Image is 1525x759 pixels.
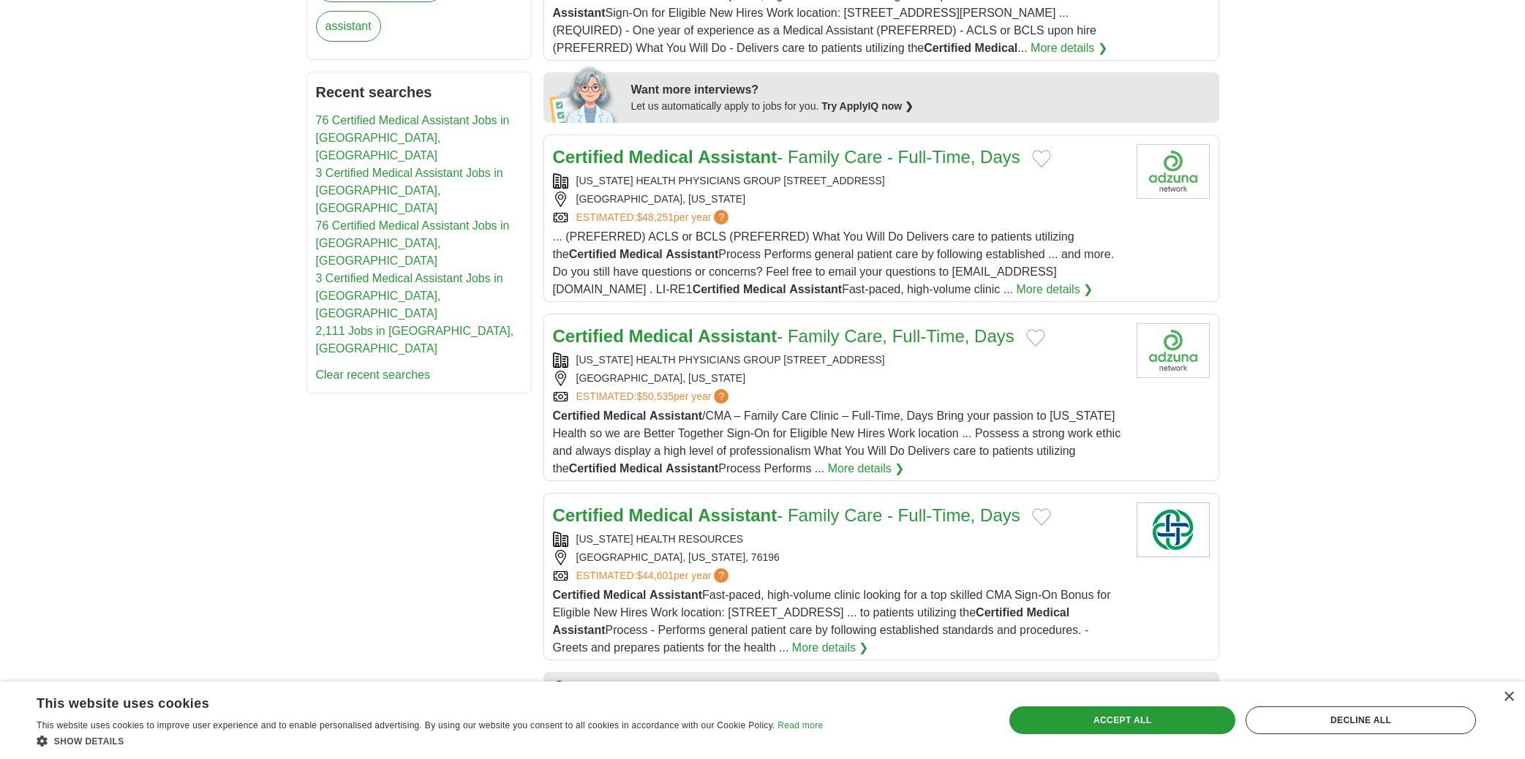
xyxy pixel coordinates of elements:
[316,114,510,162] a: 76 Certified Medical Assistant Jobs in [GEOGRAPHIC_DATA], [GEOGRAPHIC_DATA]
[553,409,1121,475] span: /CMA – Family Care Clinic – Full-Time, Days Bring your passion to [US_STATE] Health so we are Bet...
[1032,508,1051,526] button: Add to favorite jobs
[316,81,522,103] h2: Recent searches
[316,369,431,381] a: Clear recent searches
[37,720,775,730] span: This website uses cookies to improve user experience and to enable personalised advertising. By u...
[620,248,663,260] strong: Medical
[620,462,663,475] strong: Medical
[789,283,842,295] strong: Assistant
[629,505,693,525] strong: Medical
[714,568,728,583] span: ?
[1137,144,1210,199] img: Company logo
[569,462,617,475] strong: Certified
[553,147,1020,167] a: Certified Medical Assistant- Family Care - Full-Time, Days
[576,389,732,404] a: ESTIMATED:$50,535per year?
[1503,692,1514,703] div: Close
[54,736,124,747] span: Show details
[316,219,510,267] a: 76 Certified Medical Assistant Jobs in [GEOGRAPHIC_DATA], [GEOGRAPHIC_DATA]
[553,505,1020,525] a: Certified Medical Assistant- Family Care - Full-Time, Days
[743,283,786,295] strong: Medical
[553,192,1125,207] div: [GEOGRAPHIC_DATA], [US_STATE]
[629,147,693,167] strong: Medical
[1026,606,1069,619] strong: Medical
[553,409,600,422] strong: Certified
[553,352,1125,368] div: [US_STATE] HEALTH PHYSICIANS GROUP [STREET_ADDRESS]
[576,568,732,584] a: ESTIMATED:$44,601per year?
[553,624,606,636] strong: Assistant
[631,99,1210,114] div: Let us automatically apply to jobs for you.
[821,100,914,112] a: Try ApplyIQ now ❯
[636,211,674,223] span: $48,251
[1246,706,1476,734] div: Decline all
[316,272,503,320] a: 3 Certified Medical Assistant Jobs in [GEOGRAPHIC_DATA], [GEOGRAPHIC_DATA]
[636,390,674,402] span: $50,535
[603,589,647,601] strong: Medical
[666,248,718,260] strong: Assistant
[649,409,702,422] strong: Assistant
[553,505,624,525] strong: Certified
[1026,329,1045,347] button: Add to favorite jobs
[976,606,1023,619] strong: Certified
[698,326,777,346] strong: Assistant
[777,720,823,730] a: Read more, opens a new window
[698,147,777,167] strong: Assistant
[629,326,693,346] strong: Medical
[693,283,740,295] strong: Certified
[553,371,1125,386] div: [GEOGRAPHIC_DATA], [US_STATE]
[576,210,732,225] a: ESTIMATED:$48,251per year?
[1032,150,1051,167] button: Add to favorite jobs
[924,42,971,54] strong: Certified
[553,589,1111,654] span: Fast-paced, high-volume clinic looking for a top skilled CMA Sign-On Bonus for Eligible New Hires...
[553,173,1125,189] div: [US_STATE] HEALTH PHYSICIANS GROUP [STREET_ADDRESS]
[553,326,624,346] strong: Certified
[666,462,718,475] strong: Assistant
[553,230,1115,295] span: ... (PREFERRED) ACLS or BCLS (PREFERRED) What You Will Do Delivers care to patients utilizing the...
[828,460,905,477] a: More details ❯
[792,639,869,657] a: More details ❯
[603,409,647,422] strong: Medical
[714,210,728,224] span: ?
[1031,39,1107,57] a: More details ❯
[649,589,702,601] strong: Assistant
[37,690,786,712] div: This website uses cookies
[1137,323,1210,378] img: Company logo
[1137,502,1210,557] img: Texas Health Resources logo
[37,733,823,748] div: Show details
[553,550,1125,565] div: [GEOGRAPHIC_DATA], [US_STATE], 76196
[975,42,1018,54] strong: Medical
[1017,281,1093,298] a: More details ❯
[698,505,777,525] strong: Assistant
[569,248,617,260] strong: Certified
[553,589,600,601] strong: Certified
[316,11,381,42] a: assistant
[553,147,624,167] strong: Certified
[576,533,744,545] a: [US_STATE] HEALTH RESOURCES
[714,389,728,404] span: ?
[553,7,606,19] strong: Assistant
[636,570,674,581] span: $44,601
[631,81,1210,99] div: Want more interviews?
[1009,706,1235,734] div: Accept all
[316,325,514,355] a: 2,111 Jobs in [GEOGRAPHIC_DATA], [GEOGRAPHIC_DATA]
[549,64,620,123] img: apply-iq-scientist.png
[553,326,1014,346] a: Certified Medical Assistant- Family Care, Full-Time, Days
[316,167,503,214] a: 3 Certified Medical Assistant Jobs in [GEOGRAPHIC_DATA], [GEOGRAPHIC_DATA]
